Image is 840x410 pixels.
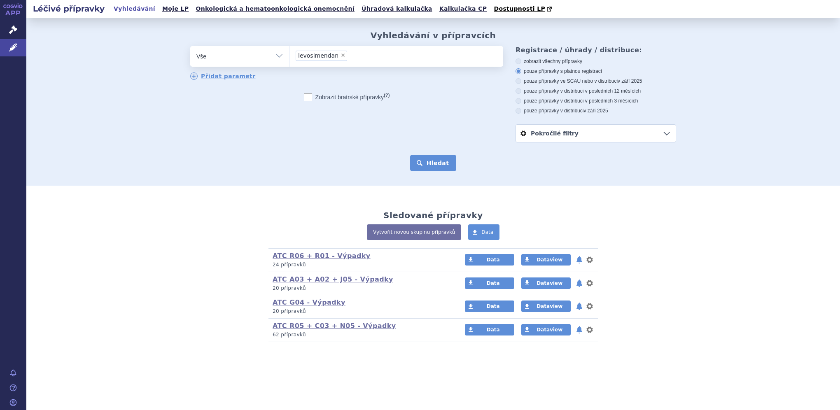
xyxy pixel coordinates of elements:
a: Dataview [521,324,571,335]
a: Vytvořit novou skupinu přípravků [367,224,461,240]
a: Úhradová kalkulačka [359,3,435,14]
span: v září 2025 [583,108,608,114]
span: Dataview [537,327,562,333]
label: pouze přípravky ve SCAU nebo v distribuci [516,78,676,84]
span: 62 přípravků [273,332,306,338]
a: Dataview [521,277,571,289]
span: Dataview [537,280,562,286]
a: Data [465,254,514,266]
h2: Vyhledávání v přípravcích [371,30,496,40]
a: Pokročilé filtry [516,125,676,142]
label: pouze přípravky s platnou registrací [516,68,676,75]
button: nastavení [586,325,594,335]
a: ATC G04 - Výpadky [273,298,345,306]
abbr: (?) [384,93,390,98]
a: Dataview [521,254,571,266]
span: Data [487,327,500,333]
label: Zobrazit bratrské přípravky [304,93,390,101]
h2: Léčivé přípravky [26,3,111,14]
a: Data [465,301,514,312]
input: levosimendan [350,50,406,61]
span: Data [487,303,500,309]
a: ATC R05 + C03 + N05 - Výpadky [273,322,396,330]
a: Dostupnosti LP [491,3,556,15]
a: ATC R06 + R01 - Výpadky [273,252,371,260]
a: Dataview [521,301,571,312]
button: notifikace [575,325,583,335]
button: notifikace [575,255,583,265]
span: Data [487,280,500,286]
span: 20 přípravků [273,285,306,291]
a: Kalkulačka CP [437,3,490,14]
button: nastavení [586,255,594,265]
span: Dataview [537,303,562,309]
button: notifikace [575,278,583,288]
span: Data [481,229,493,235]
label: pouze přípravky v distribuci v posledních 12 měsících [516,88,676,94]
a: Data [465,324,514,335]
a: Data [468,224,499,240]
button: nastavení [586,301,594,311]
label: pouze přípravky v distribuci v posledních 3 měsících [516,98,676,104]
a: Data [465,277,514,289]
a: Přidat parametr [190,72,256,80]
span: 20 přípravků [273,308,306,314]
button: notifikace [575,301,583,311]
span: levosimendan [298,53,338,58]
span: Dostupnosti LP [494,5,545,12]
button: Hledat [410,155,457,171]
a: Vyhledávání [111,3,158,14]
label: zobrazit všechny přípravky [516,58,676,65]
span: × [341,53,345,58]
h3: Registrace / úhrady / distribuce: [516,46,676,54]
a: ATC A03 + A02 + J05 - Výpadky [273,275,393,283]
a: Moje LP [160,3,191,14]
span: 24 přípravků [273,262,306,268]
button: nastavení [586,278,594,288]
span: Dataview [537,257,562,263]
label: pouze přípravky v distribuci [516,107,676,114]
span: v září 2025 [618,78,642,84]
span: Data [487,257,500,263]
a: Onkologická a hematoonkologická onemocnění [193,3,357,14]
h2: Sledované přípravky [383,210,483,220]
